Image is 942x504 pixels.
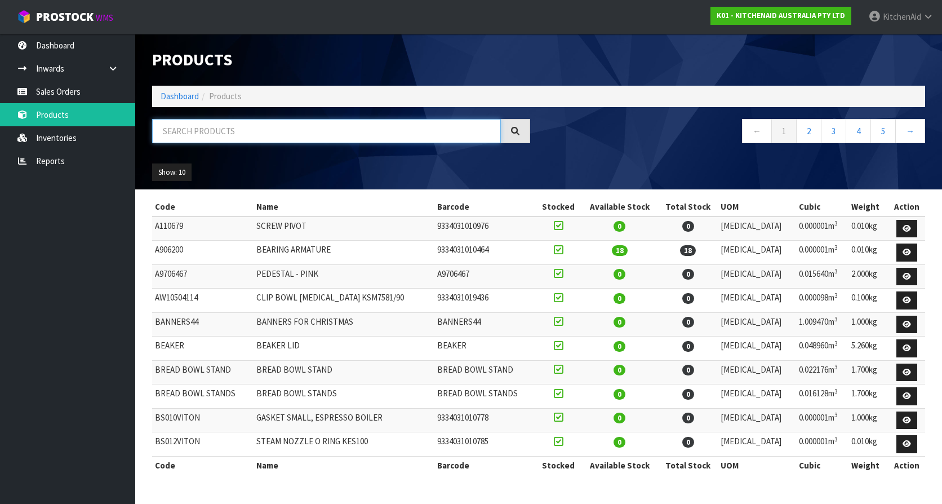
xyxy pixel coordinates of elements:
[434,312,536,337] td: BANNERS44
[434,337,536,361] td: BEAKER
[614,269,625,280] span: 0
[796,337,848,361] td: 0.048960m
[17,10,31,24] img: cube-alt.png
[718,337,796,361] td: [MEDICAL_DATA]
[152,289,254,313] td: AW10504114
[547,119,925,147] nav: Page navigation
[614,293,625,304] span: 0
[682,269,694,280] span: 0
[834,387,838,395] sup: 3
[718,241,796,265] td: [MEDICAL_DATA]
[682,317,694,328] span: 0
[434,264,536,289] td: A9706467
[434,456,536,474] th: Barcode
[888,456,925,474] th: Action
[152,360,254,384] td: BREAD BOWL STAND
[848,360,888,384] td: 1.700kg
[883,11,921,22] span: KitchenAid
[848,264,888,289] td: 2.000kg
[771,119,797,143] a: 1
[161,91,199,101] a: Dashboard
[796,360,848,384] td: 0.022176m
[717,11,845,20] strong: K01 - KITCHENAID AUSTRALIA PTY LTD
[796,216,848,241] td: 0.000001m
[152,264,254,289] td: A9706467
[152,337,254,361] td: BEAKER
[434,216,536,241] td: 9334031010976
[834,291,838,299] sup: 3
[848,337,888,361] td: 5.260kg
[152,216,254,241] td: A110679
[682,389,694,400] span: 0
[152,163,192,182] button: Show: 10
[718,360,796,384] td: [MEDICAL_DATA]
[36,10,94,24] span: ProStock
[254,432,434,457] td: STEAM NOZZLE O RING KES100
[152,384,254,409] td: BREAD BOWL STANDS
[581,198,658,216] th: Available Stock
[742,119,772,143] a: ←
[834,219,838,227] sup: 3
[254,384,434,409] td: BREAD BOWL STANDS
[614,317,625,328] span: 0
[848,289,888,313] td: 0.100kg
[254,408,434,432] td: GASKET SMALL, ESPRESSO BOILER
[434,384,536,409] td: BREAD BOWL STANDS
[254,198,434,216] th: Name
[682,293,694,304] span: 0
[796,241,848,265] td: 0.000001m
[718,289,796,313] td: [MEDICAL_DATA]
[254,264,434,289] td: PEDESTAL - PINK
[536,198,581,216] th: Stocked
[152,119,501,143] input: Search products
[254,312,434,337] td: BANNERS FOR CHRISTMAS
[848,312,888,337] td: 1.000kg
[796,408,848,432] td: 0.000001m
[846,119,871,143] a: 4
[834,267,838,275] sup: 3
[254,337,434,361] td: BEAKER LID
[682,437,694,448] span: 0
[434,408,536,432] td: 9334031010778
[152,456,254,474] th: Code
[254,241,434,265] td: BEARING ARMATURE
[796,312,848,337] td: 1.009470m
[718,408,796,432] td: [MEDICAL_DATA]
[614,341,625,352] span: 0
[682,341,694,352] span: 0
[796,198,848,216] th: Cubic
[796,264,848,289] td: 0.015640m
[848,408,888,432] td: 1.000kg
[796,384,848,409] td: 0.016128m
[848,456,888,474] th: Weight
[848,198,888,216] th: Weight
[718,264,796,289] td: [MEDICAL_DATA]
[834,435,838,443] sup: 3
[682,365,694,375] span: 0
[680,245,696,256] span: 18
[658,456,718,474] th: Total Stock
[614,389,625,400] span: 0
[658,198,718,216] th: Total Stock
[254,456,434,474] th: Name
[254,216,434,241] td: SCREW PIVOT
[434,198,536,216] th: Barcode
[718,432,796,457] td: [MEDICAL_DATA]
[718,198,796,216] th: UOM
[152,51,530,69] h1: Products
[682,221,694,232] span: 0
[848,241,888,265] td: 0.010kg
[834,315,838,323] sup: 3
[434,360,536,384] td: BREAD BOWL STAND
[718,456,796,474] th: UOM
[581,456,658,474] th: Available Stock
[152,432,254,457] td: BS012VITON
[848,432,888,457] td: 0.010kg
[796,289,848,313] td: 0.000098m
[536,456,581,474] th: Stocked
[614,221,625,232] span: 0
[434,289,536,313] td: 9334031019436
[614,413,625,423] span: 0
[718,312,796,337] td: [MEDICAL_DATA]
[254,289,434,313] td: CLIP BOWL [MEDICAL_DATA] KSM7581/90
